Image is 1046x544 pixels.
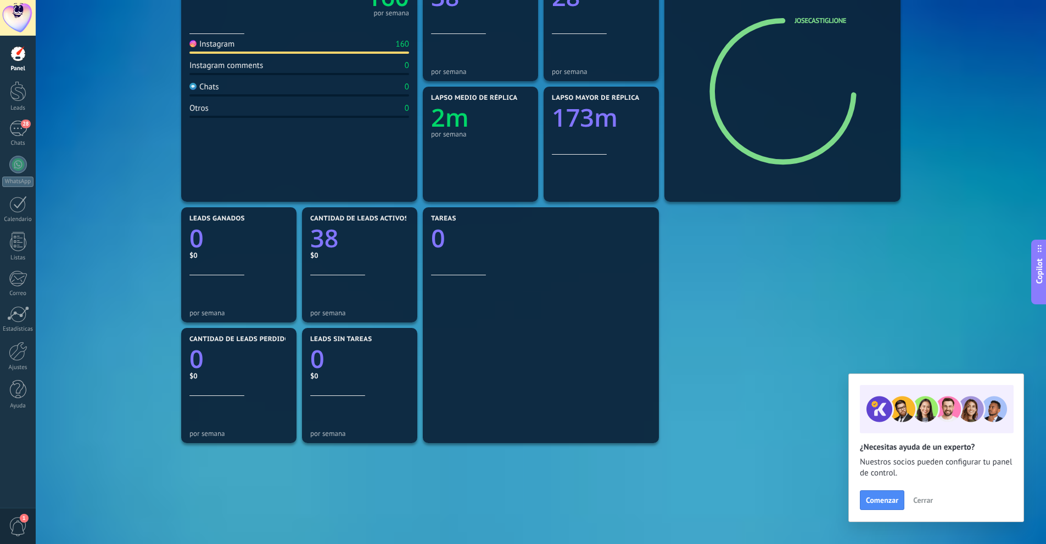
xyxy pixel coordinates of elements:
[2,326,34,333] div: Estadísticas
[2,105,34,112] div: Leads
[913,496,933,504] span: Cerrar
[405,60,409,71] div: 0
[2,254,34,262] div: Listas
[2,403,34,410] div: Ayuda
[2,216,34,223] div: Calendario
[405,82,409,92] div: 0
[552,101,651,134] a: 173m
[431,94,518,102] span: Lapso medio de réplica
[866,496,898,504] span: Comenzar
[860,442,1013,452] h2: ¿Necesitas ayuda de un experto?
[189,251,288,260] div: $0
[431,222,445,255] text: 0
[2,290,34,297] div: Correo
[189,40,197,47] img: Instagram
[405,103,409,114] div: 0
[189,222,204,255] text: 0
[552,67,651,76] div: por semana
[189,39,234,49] div: Instagram
[795,16,846,25] a: josecastiglione
[2,65,34,72] div: Panel
[2,140,34,147] div: Chats
[189,60,263,71] div: Instagram comments
[860,490,904,510] button: Comenzar
[1034,259,1045,284] span: Copilot
[310,336,372,343] span: Leads sin tareas
[310,215,409,223] span: Cantidad de leads activos
[21,120,30,128] span: 28
[431,215,456,223] span: Tareas
[310,429,409,438] div: por semana
[373,10,409,16] div: por semana
[189,309,288,317] div: por semana
[310,371,409,381] div: $0
[395,39,409,49] div: 160
[552,101,618,134] text: 173m
[310,309,409,317] div: por semana
[189,82,219,92] div: Chats
[20,514,29,523] span: 1
[908,492,938,508] button: Cerrar
[431,101,469,134] text: 2m
[431,67,530,76] div: por semana
[189,371,288,381] div: $0
[310,342,325,376] text: 0
[552,94,639,102] span: Lapso mayor de réplica
[189,342,204,376] text: 0
[189,215,245,223] span: Leads ganados
[310,342,409,376] a: 0
[189,342,288,376] a: 0
[310,251,409,260] div: $0
[189,83,197,90] img: Chats
[2,364,34,371] div: Ajustes
[431,222,651,255] a: 0
[310,222,338,255] text: 38
[189,222,288,255] a: 0
[189,336,294,343] span: Cantidad de leads perdidos
[431,130,530,138] div: por semana
[189,103,209,114] div: Otros
[2,177,33,187] div: WhatsApp
[189,429,288,438] div: por semana
[310,222,409,255] a: 38
[860,457,1013,479] span: Nuestros socios pueden configurar tu panel de control.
